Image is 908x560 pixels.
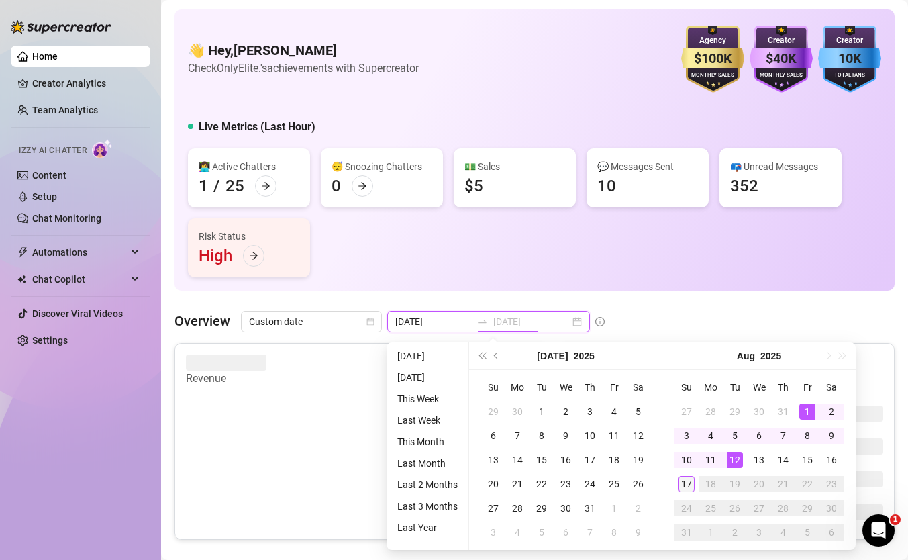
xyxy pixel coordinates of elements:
div: 2 [727,524,743,541]
td: 2025-08-03 [674,424,699,448]
div: 25 [225,175,244,197]
span: calendar [366,318,374,326]
td: 2025-07-10 [578,424,602,448]
td: 2025-09-06 [819,520,844,545]
td: 2025-08-04 [699,424,723,448]
td: 2025-08-21 [771,472,795,496]
td: 2025-09-04 [771,520,795,545]
article: Revenue [186,371,266,387]
td: 2025-08-19 [723,472,747,496]
td: 2025-07-14 [505,448,529,472]
article: Overview [174,311,230,331]
td: 2025-08-07 [771,424,795,448]
div: 3 [751,524,767,541]
td: 2025-07-03 [578,400,602,424]
div: 17 [678,476,695,492]
div: 3 [582,404,598,420]
div: 1 [799,404,815,420]
div: 2 [558,404,574,420]
td: 2025-06-30 [505,400,529,424]
li: [DATE] [392,348,463,364]
div: $100K [681,48,744,69]
div: 19 [630,452,646,468]
img: gold-badge-CigiZidd.svg [681,26,744,93]
div: 20 [485,476,501,492]
span: thunderbolt [17,247,28,258]
div: 10 [678,452,695,468]
a: Setup [32,191,57,202]
span: to [477,316,488,327]
li: Last Month [392,455,463,471]
div: 8 [606,524,622,541]
div: 11 [606,428,622,444]
td: 2025-09-03 [747,520,771,545]
div: 8 [534,428,550,444]
div: 23 [823,476,840,492]
article: Check OnlyElite.'s achievements with Supercreator [188,60,419,77]
span: Izzy AI Chatter [19,144,87,157]
div: 4 [775,524,791,541]
div: 22 [534,476,550,492]
td: 2025-08-28 [771,496,795,520]
div: 29 [534,500,550,516]
img: purple-badge-B9DA21FR.svg [750,26,813,93]
div: Creator [750,34,813,47]
td: 2025-07-04 [602,400,626,424]
td: 2025-08-18 [699,472,723,496]
div: 27 [485,500,501,516]
div: 25 [606,476,622,492]
div: 9 [823,428,840,444]
div: 0 [332,175,341,197]
div: 16 [823,452,840,468]
div: 7 [509,428,525,444]
th: Su [674,375,699,400]
td: 2025-08-30 [819,496,844,520]
div: 30 [823,500,840,516]
td: 2025-07-20 [481,472,505,496]
div: 9 [630,524,646,541]
span: info-circle [595,317,605,326]
div: 3 [678,428,695,444]
td: 2025-08-01 [795,400,819,424]
td: 2025-08-12 [723,448,747,472]
div: 31 [582,500,598,516]
div: 25 [703,500,719,516]
div: 13 [485,452,501,468]
div: 29 [485,404,501,420]
span: Automations [32,242,128,263]
img: Chat Copilot [17,275,26,284]
td: 2025-08-31 [674,520,699,545]
span: swap-right [477,316,488,327]
li: Last 3 Months [392,498,463,514]
th: Fr [795,375,819,400]
div: 24 [582,476,598,492]
span: Chat Copilot [32,269,128,290]
div: 6 [558,524,574,541]
th: Fr [602,375,626,400]
div: 17 [582,452,598,468]
div: 26 [630,476,646,492]
div: 27 [751,500,767,516]
th: Mo [699,375,723,400]
div: 1 [534,404,550,420]
div: 26 [727,500,743,516]
button: Choose a year [760,342,781,369]
td: 2025-08-02 [819,400,844,424]
td: 2025-08-26 [723,496,747,520]
div: 14 [775,452,791,468]
td: 2025-07-29 [723,400,747,424]
td: 2025-08-16 [819,448,844,472]
div: 28 [509,500,525,516]
div: 21 [775,476,791,492]
div: Creator [818,34,881,47]
th: Sa [819,375,844,400]
button: Choose a month [737,342,755,369]
span: arrow-right [249,251,258,261]
td: 2025-07-31 [578,496,602,520]
div: Risk Status [199,229,299,244]
div: 10 [597,175,616,197]
td: 2025-08-13 [747,448,771,472]
td: 2025-08-06 [747,424,771,448]
td: 2025-08-11 [699,448,723,472]
div: 31 [678,524,695,541]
